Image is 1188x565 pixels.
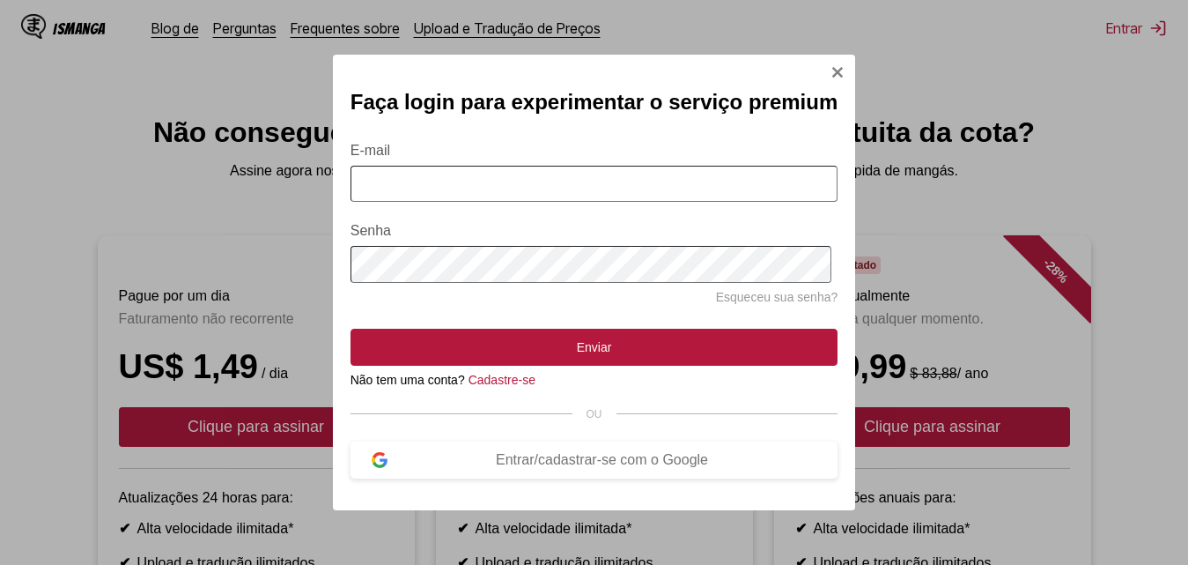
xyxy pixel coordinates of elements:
font: Senha [350,223,391,238]
button: Entrar/cadastrar-se com o Google [350,442,838,479]
a: Cadastre-se [469,373,535,387]
font: Não tem uma conta? [350,373,465,387]
font: Entrar/cadastrar-se com o Google [496,452,708,467]
a: Esqueceu sua senha? [716,290,838,304]
font: OU [587,408,602,420]
button: Enviar [350,329,838,366]
img: Fechar [830,65,845,79]
div: Entrar no Modal [333,55,856,510]
img: logotipo do Google [372,452,387,468]
font: E-mail [350,143,390,158]
font: Faça login para experimentar o serviço premium [350,90,838,114]
font: Enviar [577,340,612,354]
